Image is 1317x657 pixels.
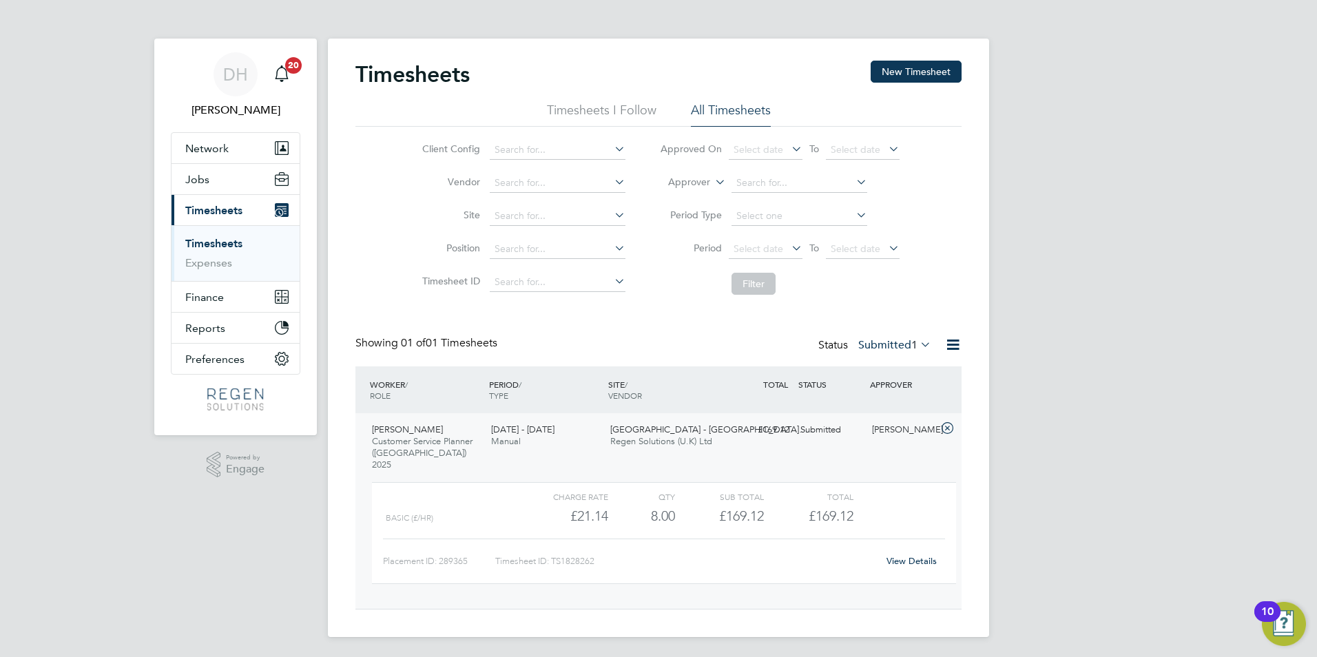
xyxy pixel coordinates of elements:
[734,242,783,255] span: Select date
[795,372,867,397] div: STATUS
[858,338,931,352] label: Submitted
[805,239,823,257] span: To
[172,133,300,163] button: Network
[691,102,771,127] li: All Timesheets
[154,39,317,435] nav: Main navigation
[1261,612,1274,629] div: 10
[268,52,295,96] a: 20
[605,372,724,408] div: SITE
[675,505,764,528] div: £169.12
[185,322,225,335] span: Reports
[171,102,300,118] span: Darren Hartman
[867,372,938,397] div: APPROVER
[172,344,300,374] button: Preferences
[401,336,426,350] span: 01 of
[519,505,608,528] div: £21.14
[608,505,675,528] div: 8.00
[185,204,242,217] span: Timesheets
[495,550,878,572] div: Timesheet ID: TS1828262
[185,353,245,366] span: Preferences
[226,463,265,475] span: Engage
[610,435,712,447] span: Regen Solutions (U.K) Ltd
[383,550,495,572] div: Placement ID: 289365
[172,225,300,281] div: Timesheets
[818,336,934,355] div: Status
[185,237,242,250] a: Timesheets
[660,209,722,221] label: Period Type
[223,65,248,83] span: DH
[285,57,302,74] span: 20
[490,273,625,292] input: Search for...
[172,195,300,225] button: Timesheets
[911,338,917,352] span: 1
[366,372,486,408] div: WORKER
[675,488,764,505] div: Sub Total
[226,452,265,463] span: Powered by
[734,143,783,156] span: Select date
[405,379,408,390] span: /
[608,390,642,401] span: VENDOR
[491,424,554,435] span: [DATE] - [DATE]
[185,142,229,155] span: Network
[486,372,605,408] div: PERIOD
[370,390,391,401] span: ROLE
[355,336,500,351] div: Showing
[490,240,625,259] input: Search for...
[732,174,867,193] input: Search for...
[764,488,853,505] div: Total
[172,313,300,343] button: Reports
[723,419,795,441] div: £169.12
[519,488,608,505] div: Charge rate
[418,143,480,155] label: Client Config
[732,273,776,295] button: Filter
[831,242,880,255] span: Select date
[763,379,788,390] span: TOTAL
[418,242,480,254] label: Position
[489,390,508,401] span: TYPE
[547,102,656,127] li: Timesheets I Follow
[490,140,625,160] input: Search for...
[625,379,628,390] span: /
[871,61,962,83] button: New Timesheet
[171,52,300,118] a: DH[PERSON_NAME]
[207,452,265,478] a: Powered byEngage
[172,164,300,194] button: Jobs
[610,424,808,435] span: [GEOGRAPHIC_DATA] - [GEOGRAPHIC_DATA]…
[185,256,232,269] a: Expenses
[171,388,300,410] a: Go to home page
[386,513,433,523] span: Basic (£/HR)
[172,282,300,312] button: Finance
[418,275,480,287] label: Timesheet ID
[795,419,867,441] div: Submitted
[867,419,938,441] div: [PERSON_NAME]
[185,291,224,304] span: Finance
[608,488,675,505] div: QTY
[805,140,823,158] span: To
[490,174,625,193] input: Search for...
[831,143,880,156] span: Select date
[732,207,867,226] input: Select one
[418,176,480,188] label: Vendor
[355,61,470,88] h2: Timesheets
[418,209,480,221] label: Site
[648,176,710,189] label: Approver
[491,435,521,447] span: Manual
[401,336,497,350] span: 01 Timesheets
[372,424,443,435] span: [PERSON_NAME]
[660,242,722,254] label: Period
[886,555,937,567] a: View Details
[809,508,853,524] span: £169.12
[207,388,263,410] img: regensolutions-logo-retina.png
[185,173,209,186] span: Jobs
[490,207,625,226] input: Search for...
[1262,602,1306,646] button: Open Resource Center, 10 new notifications
[519,379,521,390] span: /
[660,143,722,155] label: Approved On
[372,435,473,470] span: Customer Service Planner ([GEOGRAPHIC_DATA]) 2025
